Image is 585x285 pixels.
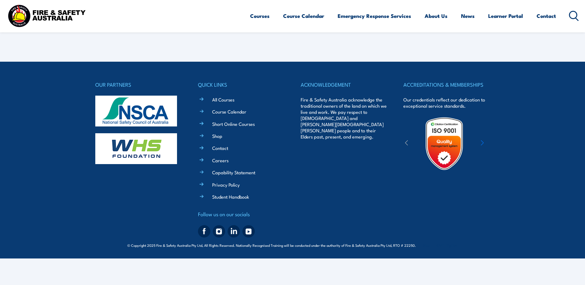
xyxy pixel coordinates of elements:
[212,169,255,176] a: Capability Statement
[488,8,523,24] a: Learner Portal
[461,8,475,24] a: News
[212,145,228,151] a: Contact
[212,181,240,188] a: Privacy Policy
[250,8,270,24] a: Courses
[198,80,284,89] h4: QUICK LINKS
[301,80,387,89] h4: ACKNOWLEDGEMENT
[212,121,255,127] a: Short Online Courses
[423,243,458,248] span: Site:
[212,193,249,200] a: Student Handbook
[403,97,490,109] p: Our credentials reflect our dedication to exceptional service standards.
[472,133,525,154] img: ewpa-logo
[338,8,411,24] a: Emergency Response Services
[436,242,458,248] a: KND Digital
[212,157,229,163] a: Careers
[212,96,234,103] a: All Courses
[198,210,284,218] h4: Follow us on our socials
[283,8,324,24] a: Course Calendar
[425,8,447,24] a: About Us
[127,242,458,248] span: © Copyright 2025 Fire & Safety Australia Pty Ltd, All Rights Reserved. Nationally Recognised Trai...
[417,117,471,171] img: Untitled design (19)
[95,133,177,164] img: whs-logo-footer
[212,133,222,139] a: Shop
[212,108,246,115] a: Course Calendar
[301,97,387,140] p: Fire & Safety Australia acknowledge the traditional owners of the land on which we live and work....
[95,96,177,126] img: nsca-logo-footer
[537,8,556,24] a: Contact
[403,80,490,89] h4: ACCREDITATIONS & MEMBERSHIPS
[95,80,182,89] h4: OUR PARTNERS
